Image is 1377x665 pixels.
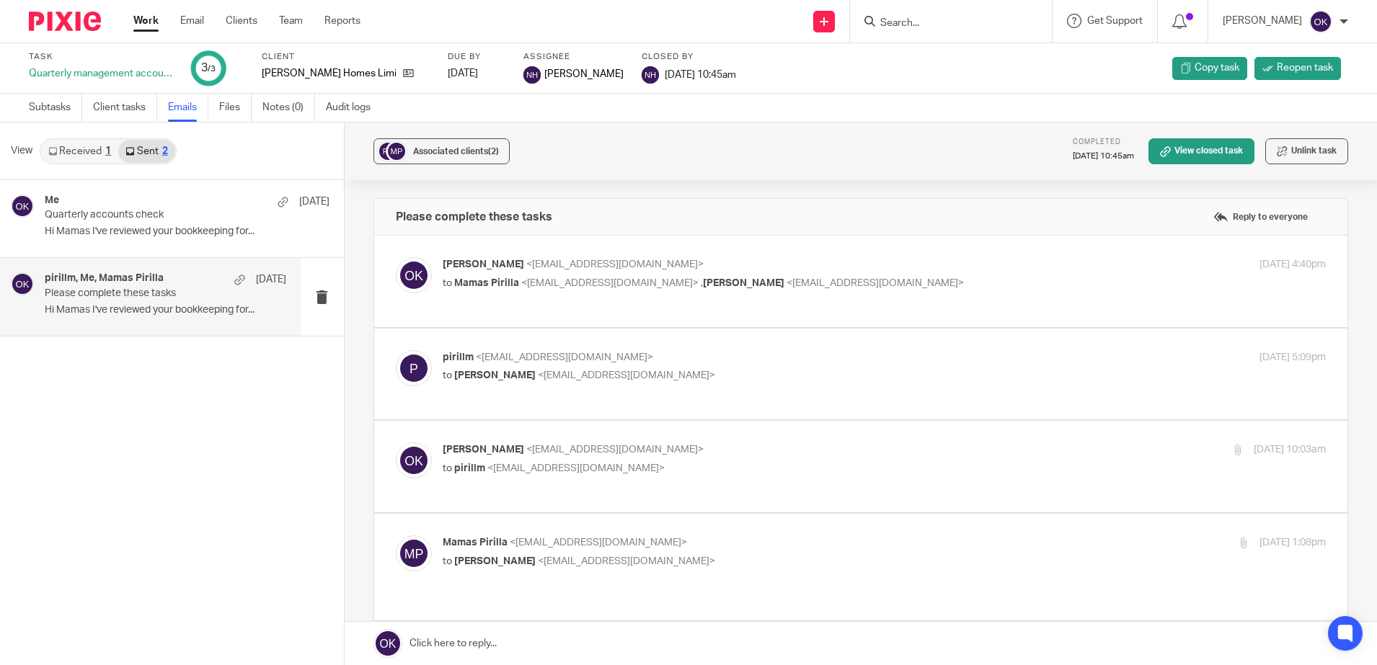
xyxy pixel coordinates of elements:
[396,210,552,224] h4: Please complete these tasks
[538,556,715,566] span: <[EMAIL_ADDRESS][DOMAIN_NAME]>
[523,51,624,63] label: Assignee
[787,278,964,288] span: <[EMAIL_ADDRESS][DOMAIN_NAME]>
[487,463,665,473] span: <[EMAIL_ADDRESS][DOMAIN_NAME]>
[105,146,111,156] div: 1
[1172,57,1247,80] a: Copy task
[45,195,59,207] h4: Me
[219,94,252,122] a: Files
[29,94,82,122] a: Subtasks
[454,370,536,380] span: [PERSON_NAME]
[201,60,216,76] div: 3
[1254,57,1341,80] a: Reopen task
[93,94,157,122] a: Client tasks
[413,147,499,156] span: Associated clients
[538,370,715,380] span: <[EMAIL_ADDRESS][DOMAIN_NAME]>
[488,147,499,156] span: (2)
[523,66,541,84] img: svg%3E
[642,51,736,63] label: Closed by
[1254,442,1326,458] p: [DATE] 10:03am
[1223,14,1302,28] p: [PERSON_NAME]
[443,537,508,548] span: Mamas Pirilla
[476,352,653,362] span: <[EMAIL_ADDRESS][DOMAIN_NAME]>
[443,259,524,269] span: [PERSON_NAME]
[162,146,168,156] div: 2
[1073,138,1121,146] span: Completed
[45,209,273,221] p: Quarterly accounts check
[279,14,303,28] a: Team
[1210,206,1311,228] label: Reply to everyone
[443,445,524,455] span: [PERSON_NAME]
[29,51,173,63] label: Task
[373,138,510,164] button: Associated clients(2)
[262,51,430,63] label: Client
[262,66,396,81] p: [PERSON_NAME] Homes Limited
[29,12,101,31] img: Pixie
[1087,16,1143,26] span: Get Support
[526,259,704,269] span: <[EMAIL_ADDRESS][DOMAIN_NAME]>
[11,195,34,218] img: svg%3E
[1277,61,1333,75] span: Reopen task
[45,226,329,238] p: Hi Mamas I've reviewed your bookkeeping for...
[11,143,32,159] span: View
[703,278,784,288] span: [PERSON_NAME]
[256,272,286,287] p: [DATE]
[443,278,452,288] span: to
[168,94,208,122] a: Emails
[1195,61,1239,75] span: Copy task
[29,66,173,81] div: Quarterly management accounts
[226,14,257,28] a: Clients
[324,342,359,354] b: £1,000
[448,51,505,63] label: Due by
[396,350,432,386] img: svg%3E
[1259,257,1326,272] p: [DATE] 4:40pm
[665,69,736,79] span: [DATE] 10:45am
[45,272,164,285] h4: pirillm, Me, Mamas Pirilla
[491,342,552,354] b: provisional
[41,140,118,163] a: Received1
[454,556,536,566] span: [PERSON_NAME]
[180,14,204,28] a: Email
[642,66,659,84] img: svg%3E
[133,14,159,28] a: Work
[118,140,174,163] a: Sent2
[299,195,329,209] p: [DATE]
[262,94,315,122] a: Notes (0)
[326,94,381,122] a: Audit logs
[11,272,34,295] img: svg%3E
[1259,350,1326,365] p: [DATE] 5:09pm
[396,442,432,478] img: svg%3E
[443,556,452,566] span: to
[377,140,399,162] img: svg%3E
[443,352,474,362] span: pirillm
[1309,10,1332,33] img: svg%3E
[45,287,238,300] p: Please complete these tasks
[526,445,704,455] span: <[EMAIL_ADDRESS][DOMAIN_NAME]>
[443,463,452,473] span: to
[701,278,703,288] span: ,
[454,278,519,288] span: Mamas Pirilla
[879,17,1009,30] input: Search
[386,140,407,162] img: svg%3E
[45,304,286,316] p: Hi Mamas I've reviewed your bookkeeping for...
[1259,535,1326,550] p: [DATE] 1:08pm
[1073,151,1134,162] p: [DATE] 10:45am
[443,370,452,380] span: to
[396,535,432,571] img: svg%3E
[1148,138,1254,164] a: View closed task
[521,278,699,288] span: <[EMAIL_ADDRESS][DOMAIN_NAME]>
[510,537,687,548] span: <[EMAIL_ADDRESS][DOMAIN_NAME]>
[324,14,360,28] a: Reports
[448,66,505,81] div: [DATE]
[396,257,432,293] img: svg%3E
[1265,138,1348,164] button: Unlink task
[208,65,216,73] small: /3
[454,463,485,473] span: pirillm
[544,67,624,81] span: [PERSON_NAME]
